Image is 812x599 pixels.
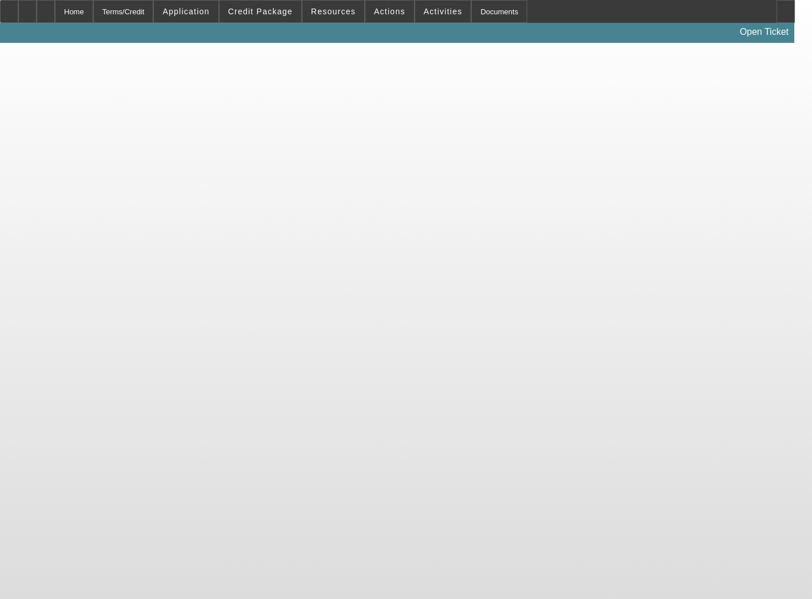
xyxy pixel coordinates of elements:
button: Credit Package [220,1,301,22]
span: Credit Package [228,7,293,16]
span: Application [162,7,209,16]
button: Application [154,1,218,22]
span: Actions [374,7,405,16]
span: Activities [424,7,463,16]
button: Actions [365,1,414,22]
span: Resources [311,7,356,16]
button: Resources [302,1,364,22]
a: Open Ticket [735,22,793,42]
button: Activities [415,1,471,22]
